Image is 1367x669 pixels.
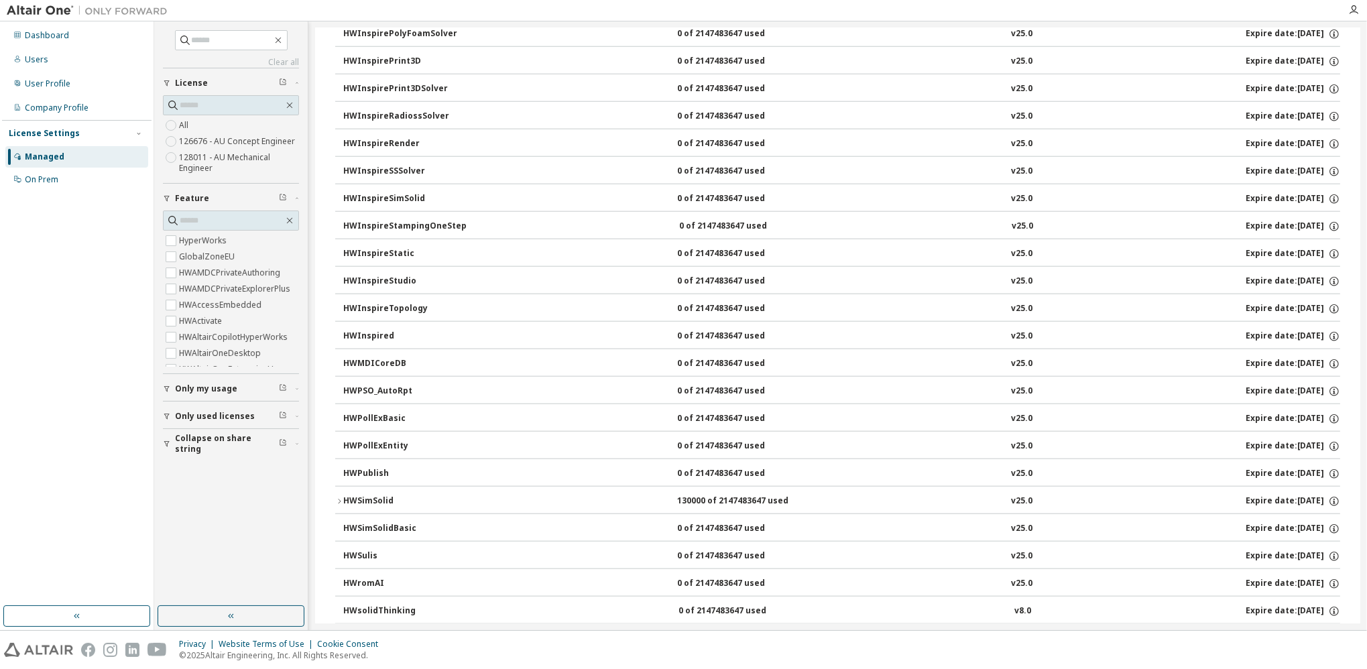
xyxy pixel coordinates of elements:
[179,281,293,297] label: HWAMDCPrivateExplorerPlus
[1246,413,1340,425] div: Expire date: [DATE]
[1246,83,1340,95] div: Expire date: [DATE]
[677,468,798,480] div: 0 of 2147483647 used
[343,495,464,507] div: HWSimSolid
[335,487,1340,516] button: HWSimSolid130000 of 2147483647 usedv25.0Expire date:[DATE]
[343,193,464,205] div: HWInspireSimSolid
[678,605,799,617] div: 0 of 2147483647 used
[677,83,798,95] div: 0 of 2147483647 used
[125,643,139,657] img: linkedin.svg
[179,233,229,249] label: HyperWorks
[343,248,464,260] div: HWInspireStatic
[179,361,289,377] label: HWAltairOneEnterpriseUser
[677,358,798,370] div: 0 of 2147483647 used
[343,605,464,617] div: HWsolidThinking
[677,413,798,425] div: 0 of 2147483647 used
[279,438,287,449] span: Clear filter
[677,385,798,398] div: 0 of 2147483647 used
[343,578,464,590] div: HWromAI
[1011,413,1032,425] div: v25.0
[343,138,464,150] div: HWInspireRender
[343,221,467,233] div: HWInspireStampingOneStep
[677,56,798,68] div: 0 of 2147483647 used
[1011,166,1032,178] div: v25.0
[343,523,464,535] div: HWSimSolidBasic
[175,433,279,454] span: Collapse on share string
[179,249,237,265] label: GlobalZoneEU
[1246,138,1340,150] div: Expire date: [DATE]
[279,383,287,394] span: Clear filter
[1011,138,1032,150] div: v25.0
[679,221,800,233] div: 0 of 2147483647 used
[317,639,386,650] div: Cookie Consent
[1011,83,1032,95] div: v25.0
[1011,578,1032,590] div: v25.0
[343,166,464,178] div: HWInspireSSSolver
[677,523,798,535] div: 0 of 2147483647 used
[343,468,464,480] div: HWPublish
[677,166,798,178] div: 0 of 2147483647 used
[1011,468,1032,480] div: v25.0
[343,542,1340,571] button: HWSulis0 of 2147483647 usedv25.0Expire date:[DATE]
[677,578,798,590] div: 0 of 2147483647 used
[1246,495,1340,507] div: Expire date: [DATE]
[677,111,798,123] div: 0 of 2147483647 used
[1246,330,1340,343] div: Expire date: [DATE]
[343,349,1340,379] button: HWMDICoreDB0 of 2147483647 usedv25.0Expire date:[DATE]
[179,149,299,176] label: 128011 - AU Mechanical Engineer
[343,28,464,40] div: HWInspirePolyFoamSolver
[343,111,464,123] div: HWInspireRadiossSolver
[677,440,798,452] div: 0 of 2147483647 used
[343,47,1340,76] button: HWInspirePrint3D0 of 2147483647 usedv25.0Expire date:[DATE]
[1011,56,1032,68] div: v25.0
[1246,385,1340,398] div: Expire date: [DATE]
[343,83,464,95] div: HWInspirePrint3DSolver
[1011,358,1032,370] div: v25.0
[175,383,237,394] span: Only my usage
[25,30,69,41] div: Dashboard
[1011,28,1032,40] div: v25.0
[147,643,167,657] img: youtube.svg
[343,459,1340,489] button: HWPublish0 of 2147483647 usedv25.0Expire date:[DATE]
[677,330,798,343] div: 0 of 2147483647 used
[1011,248,1032,260] div: v25.0
[179,313,225,329] label: HWActivate
[279,193,287,204] span: Clear filter
[25,103,88,113] div: Company Profile
[179,297,264,313] label: HWAccessEmbedded
[677,248,798,260] div: 0 of 2147483647 used
[343,322,1340,351] button: HWInspired0 of 2147483647 usedv25.0Expire date:[DATE]
[1011,193,1032,205] div: v25.0
[1246,303,1340,315] div: Expire date: [DATE]
[677,193,798,205] div: 0 of 2147483647 used
[1011,303,1032,315] div: v25.0
[163,429,299,459] button: Collapse on share string
[343,129,1340,159] button: HWInspireRender0 of 2147483647 usedv25.0Expire date:[DATE]
[1246,605,1340,617] div: Expire date: [DATE]
[163,402,299,431] button: Only used licenses
[1012,221,1033,233] div: v25.0
[343,74,1340,104] button: HWInspirePrint3DSolver0 of 2147483647 usedv25.0Expire date:[DATE]
[343,440,464,452] div: HWPollExEntity
[677,495,798,507] div: 130000 of 2147483647 used
[1011,523,1032,535] div: v25.0
[343,276,464,288] div: HWInspireStudio
[343,239,1340,269] button: HWInspireStatic0 of 2147483647 usedv25.0Expire date:[DATE]
[179,133,298,149] label: 126676 - AU Concept Engineer
[343,597,1340,626] button: HWsolidThinking0 of 2147483647 usedv8.0Expire date:[DATE]
[179,329,290,345] label: HWAltairCopilotHyperWorks
[25,151,64,162] div: Managed
[677,28,798,40] div: 0 of 2147483647 used
[343,330,464,343] div: HWInspired
[343,19,1340,49] button: HWInspirePolyFoamSolver0 of 2147483647 usedv25.0Expire date:[DATE]
[343,569,1340,599] button: HWromAI0 of 2147483647 usedv25.0Expire date:[DATE]
[1246,221,1340,233] div: Expire date: [DATE]
[1246,111,1340,123] div: Expire date: [DATE]
[1246,248,1340,260] div: Expire date: [DATE]
[343,184,1340,214] button: HWInspireSimSolid0 of 2147483647 usedv25.0Expire date:[DATE]
[103,643,117,657] img: instagram.svg
[343,550,464,562] div: HWSulis
[343,212,1340,241] button: HWInspireStampingOneStep0 of 2147483647 usedv25.0Expire date:[DATE]
[163,68,299,98] button: License
[1246,166,1340,178] div: Expire date: [DATE]
[1246,523,1340,535] div: Expire date: [DATE]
